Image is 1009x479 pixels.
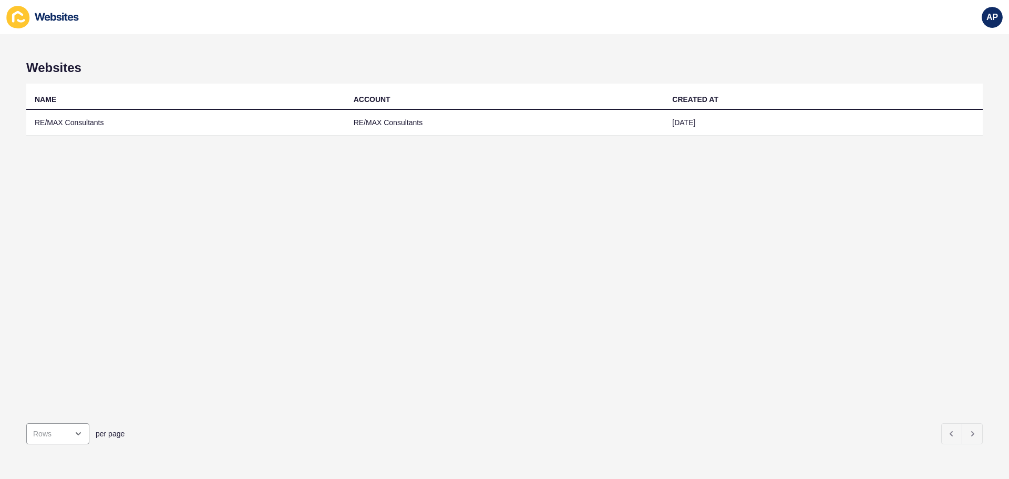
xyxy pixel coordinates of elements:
[672,94,718,105] div: CREATED AT
[35,94,56,105] div: NAME
[345,110,664,136] td: RE/MAX Consultants
[354,94,390,105] div: ACCOUNT
[26,60,983,75] h1: Websites
[986,12,998,23] span: AP
[664,110,983,136] td: [DATE]
[26,110,345,136] td: RE/MAX Consultants
[96,429,125,439] span: per page
[26,423,89,444] div: open menu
